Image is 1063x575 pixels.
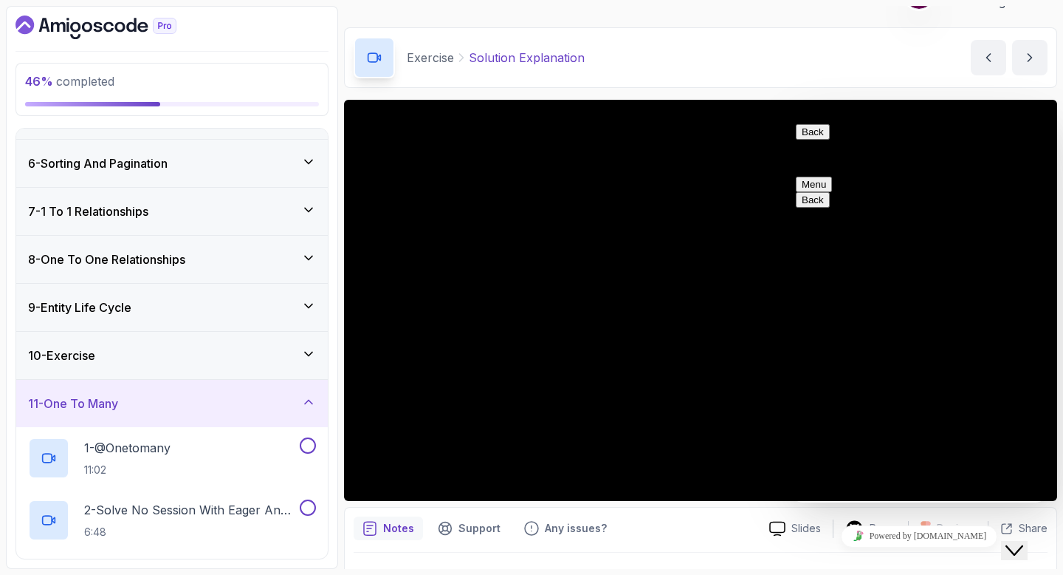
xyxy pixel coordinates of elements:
button: notes button [354,517,423,540]
span: 46 % [25,74,53,89]
p: Notes [383,521,414,536]
p: Support [458,521,500,536]
span: completed [25,74,114,89]
button: previous content [971,40,1006,75]
iframe: chat widget [790,520,1048,553]
button: 9-Entity Life Cycle [16,284,328,331]
button: 10-Exercise [16,332,328,379]
iframe: chat widget [1001,516,1048,560]
button: 11-One To Many [16,380,328,427]
h3: 6 - Sorting And Pagination [28,154,168,172]
button: next content [1012,40,1047,75]
button: Feedback button [515,517,616,540]
button: 8-One To One Relationships [16,236,328,283]
button: 2-Solve No Session With Eager And Fetch6:48 [28,500,316,541]
h3: 9 - Entity Life Cycle [28,299,131,316]
p: Any issues? [545,521,607,536]
a: Slides [757,521,833,537]
button: 6-Sorting And Pagination [16,140,328,187]
a: Dashboard [16,16,210,39]
h3: 11 - One To Many [28,395,118,412]
button: 1-@Onetomany11:02 [28,438,316,479]
p: 1 - @Onetomany [84,439,171,457]
p: Solution Explanation [469,49,585,67]
iframe: 3 - Solution Explanation [344,100,1057,501]
h3: 8 - One To One Relationships [28,251,185,268]
p: Exercise [407,49,454,67]
p: 6:48 [84,525,297,540]
h3: 7 - 1 To 1 Relationships [28,203,148,220]
button: Support button [429,517,509,540]
iframe: chat widget [790,118,1048,503]
p: 2 - Solve No Session With Eager And Fetch [84,501,297,519]
button: 7-1 To 1 Relationships [16,188,328,235]
h3: 10 - Exercise [28,347,95,364]
p: 11:02 [84,463,171,477]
